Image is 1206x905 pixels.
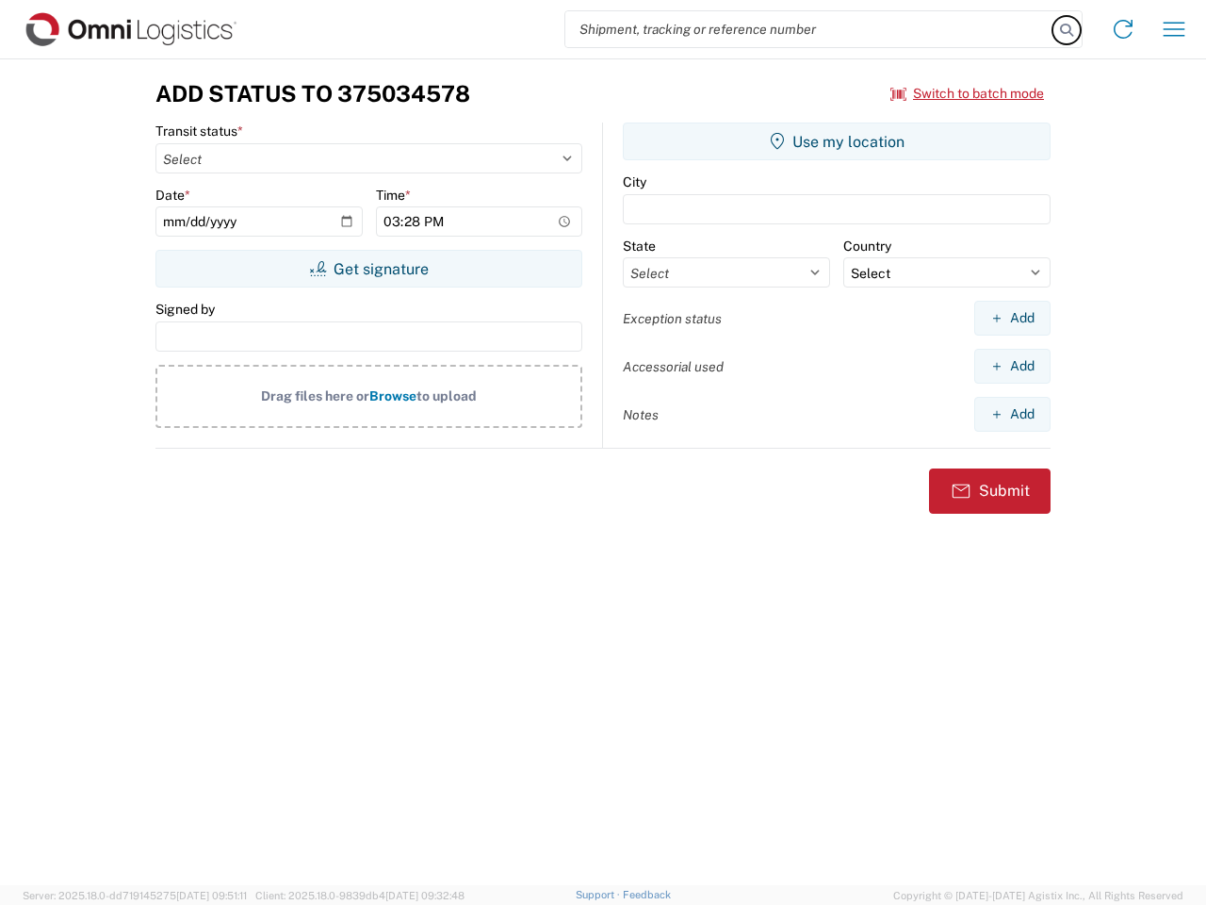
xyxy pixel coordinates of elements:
[843,238,891,255] label: Country
[974,301,1051,336] button: Add
[155,80,470,107] h3: Add Status to 375034578
[623,310,722,327] label: Exception status
[623,889,671,900] a: Feedback
[576,889,623,900] a: Support
[890,78,1044,109] button: Switch to batch mode
[623,123,1051,160] button: Use my location
[929,469,1051,514] button: Submit
[155,187,190,204] label: Date
[623,173,646,190] label: City
[623,358,724,375] label: Accessorial used
[155,123,243,140] label: Transit status
[255,890,464,901] span: Client: 2025.18.0-9839db4
[974,397,1051,432] button: Add
[155,250,582,288] button: Get signature
[155,301,215,318] label: Signed by
[623,406,659,423] label: Notes
[23,890,247,901] span: Server: 2025.18.0-dd719145275
[369,388,416,403] span: Browse
[261,388,369,403] span: Drag files here or
[893,887,1183,904] span: Copyright © [DATE]-[DATE] Agistix Inc., All Rights Reserved
[974,349,1051,384] button: Add
[416,388,477,403] span: to upload
[565,11,1053,47] input: Shipment, tracking or reference number
[376,187,411,204] label: Time
[176,890,247,901] span: [DATE] 09:51:11
[385,890,464,901] span: [DATE] 09:32:48
[623,238,656,255] label: State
